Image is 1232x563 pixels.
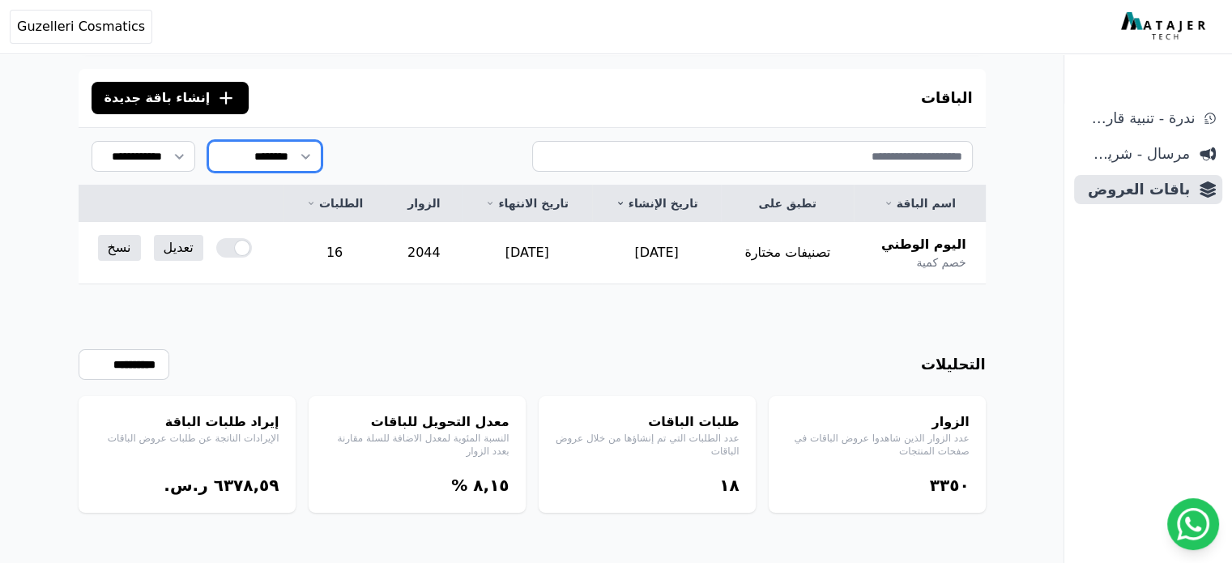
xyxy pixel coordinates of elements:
[214,476,279,495] bdi: ٦۳٧٨,٥٩
[1081,107,1195,130] span: ندرة - تنبية قارب علي النفاذ
[1121,12,1209,41] img: MatajerTech Logo
[881,235,966,254] span: اليوم الوطني
[303,195,366,211] a: الطلبات
[1081,143,1190,165] span: مرسال - شريط دعاية
[921,87,973,109] h3: الباقات
[17,17,145,36] span: Guzelleri Cosmatics
[463,222,592,284] td: [DATE]
[916,254,966,271] span: خصم كمية
[555,474,740,497] div: ١٨
[612,195,702,211] a: تاريخ الإنشاء
[164,476,207,495] span: ر.س.
[98,235,141,261] a: نسخ
[451,476,467,495] span: %
[95,412,279,432] h4: إيراد طلبات الباقة
[95,432,279,445] p: الإيرادات الناتجة عن طلبات عروض الباقات
[482,195,573,211] a: تاريخ الانتهاء
[785,474,970,497] div: ۳۳٥۰
[785,432,970,458] p: عدد الزوار الذين شاهدوا عروض الباقات في صفحات المنتجات
[873,195,966,211] a: اسم الباقة
[721,222,854,284] td: تصنيفات مختارة
[92,82,249,114] button: إنشاء باقة جديدة
[283,222,386,284] td: 16
[325,432,509,458] p: النسبة المئوية لمعدل الاضافة للسلة مقارنة بعدد الزوار
[721,186,854,222] th: تطبق على
[921,353,986,376] h3: التحليلات
[386,222,462,284] td: 2044
[154,235,203,261] a: تعديل
[386,186,462,222] th: الزوار
[785,412,970,432] h4: الزوار
[555,412,740,432] h4: طلبات الباقات
[104,88,211,108] span: إنشاء باقة جديدة
[325,412,509,432] h4: معدل التحويل للباقات
[592,222,722,284] td: [DATE]
[10,10,152,44] button: Guzelleri Cosmatics
[555,432,740,458] p: عدد الطلبات التي تم إنشاؤها من خلال عروض الباقات
[473,476,509,495] bdi: ٨,١٥
[1081,178,1190,201] span: باقات العروض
